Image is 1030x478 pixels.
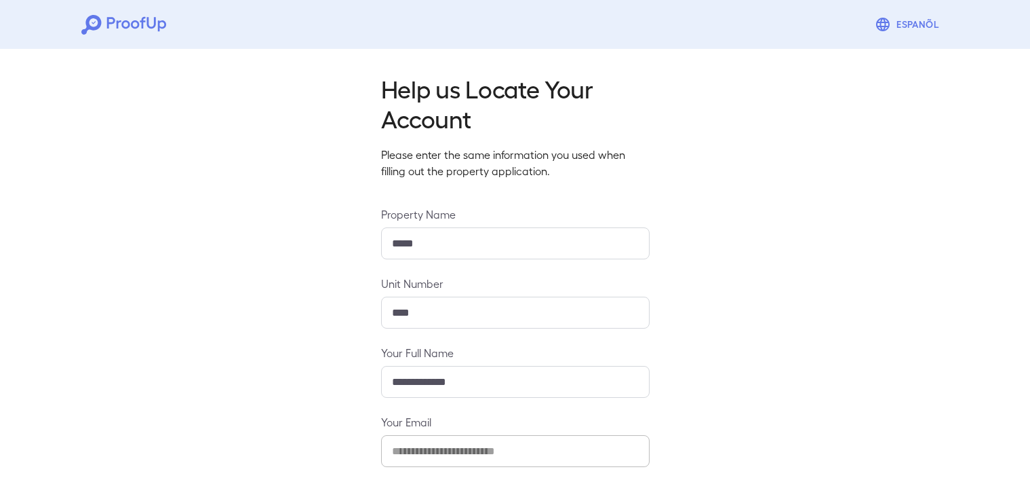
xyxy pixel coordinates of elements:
label: Your Email [381,414,650,430]
label: Property Name [381,206,650,222]
button: Espanõl [869,11,949,38]
label: Your Full Name [381,345,650,361]
h2: Help us Locate Your Account [381,73,650,133]
label: Unit Number [381,276,650,291]
p: Please enter the same information you used when filling out the property application. [381,147,650,179]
